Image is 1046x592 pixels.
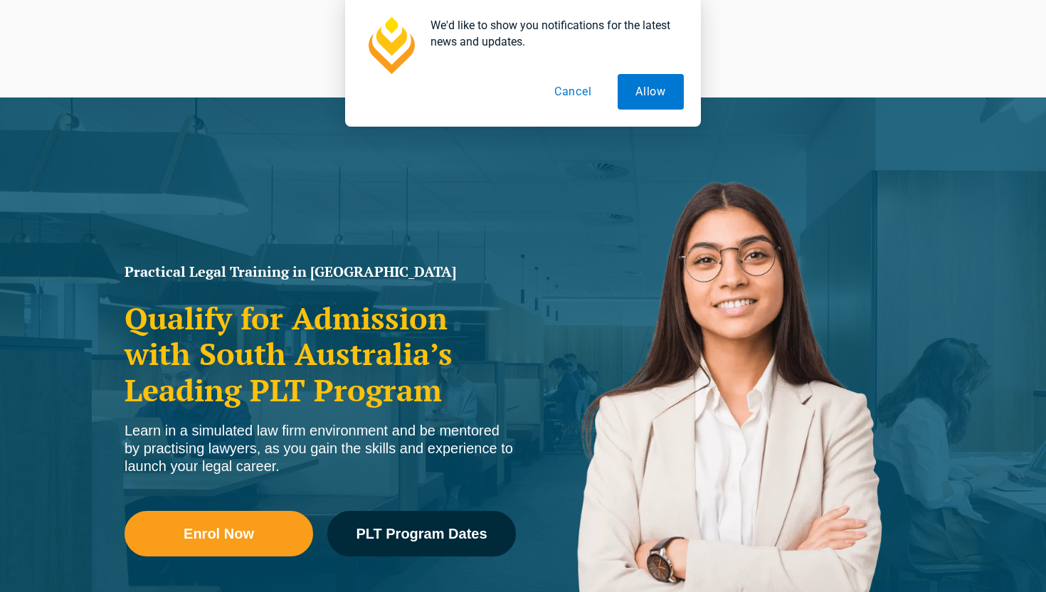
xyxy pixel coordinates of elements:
span: Enrol Now [184,527,254,541]
span: PLT Program Dates [356,527,487,541]
a: Enrol Now [125,511,313,556]
img: notification icon [362,17,419,74]
button: Allow [618,74,684,110]
h1: Practical Legal Training in [GEOGRAPHIC_DATA] [125,265,516,279]
div: We'd like to show you notifications for the latest news and updates. [419,17,684,50]
div: Learn in a simulated law firm environment and be mentored by practising lawyers, as you gain the ... [125,422,516,475]
h2: Qualify for Admission with South Australia’s Leading PLT Program [125,300,516,408]
button: Cancel [537,74,610,110]
a: PLT Program Dates [327,511,516,556]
